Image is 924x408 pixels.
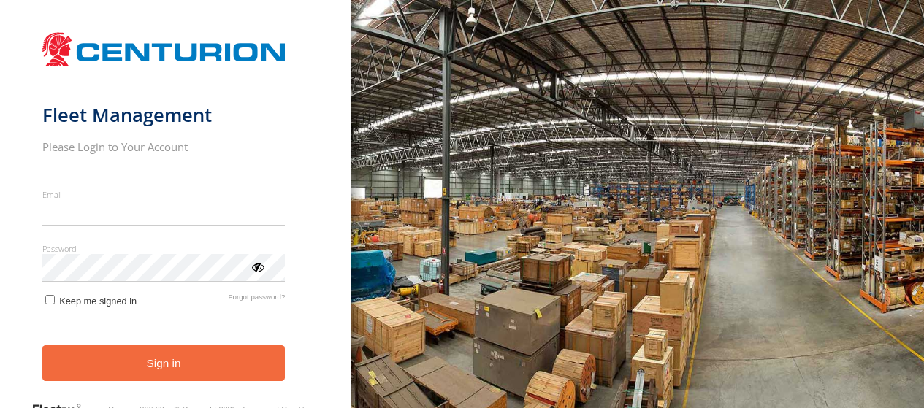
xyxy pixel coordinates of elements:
label: Email [42,189,286,200]
div: ViewPassword [250,259,264,274]
h2: Please Login to Your Account [42,139,286,154]
form: main [42,25,309,404]
button: Sign in [42,345,286,381]
h1: Fleet Management [42,103,286,127]
img: Centurion Transport [42,31,286,68]
label: Password [42,243,286,254]
a: Forgot password? [229,293,286,307]
span: Keep me signed in [59,296,137,307]
input: Keep me signed in [45,295,55,304]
